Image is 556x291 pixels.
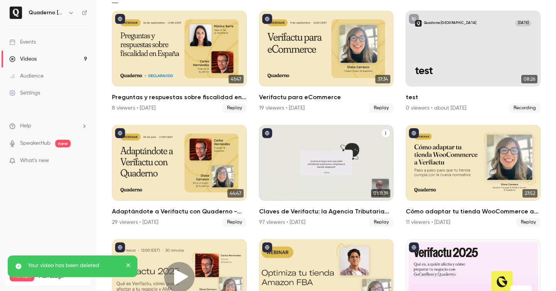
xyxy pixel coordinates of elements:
a: 41:47Preguntas y respuestas sobre fiscalidad en [GEOGRAPHIC_DATA]: impuestos, facturas y más8 vie... [112,11,247,113]
span: 44:47 [227,189,244,198]
div: Events [9,38,36,46]
span: What's new [20,157,49,165]
button: published [115,14,125,24]
button: published [262,242,272,252]
li: Adaptándote a Verifactu con Quaderno - Office Hours [112,125,247,227]
img: Quaderno España [10,7,22,19]
li: help-dropdown-opener [9,122,87,130]
span: Replay [369,218,393,227]
div: 29 viewers • [DATE] [112,218,158,226]
h2: Preguntas y respuestas sobre fiscalidad en [GEOGRAPHIC_DATA]: impuestos, facturas y más [112,93,247,102]
p: Your video has been deleted [28,262,120,269]
button: published [115,128,125,138]
li: Verifactu para eCommerce [259,11,394,113]
span: 27:52 [522,189,537,198]
span: new [55,140,71,147]
a: 44:47Adaptándote a Verifactu con Quaderno - Office Hours29 viewers • [DATE]Replay [112,125,247,227]
li: Cómo adaptar tu tienda WooCommerce a Verifactu [406,125,541,227]
button: published [262,128,272,138]
div: 19 viewers • [DATE] [259,104,305,112]
div: 8 viewers • [DATE] [112,104,156,112]
span: [DATE] [515,20,531,27]
h2: Verifactu para eCommerce [259,93,394,102]
div: 97 viewers • [DATE] [259,218,305,226]
span: 08:26 [521,75,537,83]
span: Help [20,122,31,130]
span: Recording [509,103,541,113]
div: 0 viewers • about [DATE] [406,104,466,112]
iframe: Noticeable Trigger [78,157,87,164]
li: Claves de Verifactu: la Agencia Tributaria resuelve tus dudas [259,125,394,227]
a: 27:52Cómo adaptar tu tienda WooCommerce a Verifactu11 viewers • [DATE]Replay [406,125,541,227]
h2: test [406,93,541,102]
button: published [262,14,272,24]
div: Settings [9,89,40,97]
p: Quaderno [GEOGRAPHIC_DATA] [424,21,476,25]
li: test [406,11,541,113]
h6: Quaderno [GEOGRAPHIC_DATA] [29,9,65,17]
div: 11 viewers • [DATE] [406,218,450,226]
a: SpeakerHub [20,139,51,147]
h2: Claves de Verifactu: la Agencia Tributaria resuelve tus dudas [259,207,394,216]
span: Replay [516,218,541,227]
button: unpublished [409,14,419,24]
button: published [409,128,419,138]
a: 01:11:39Claves de Verifactu: la Agencia Tributaria resuelve tus dudas97 viewers • [DATE]Replay [259,125,394,227]
span: 41:47 [229,75,244,83]
a: testQuaderno [GEOGRAPHIC_DATA][DATE]test08:26test0 viewers • about [DATE]Recording [406,11,541,113]
li: Preguntas y respuestas sobre fiscalidad en España: impuestos, facturas y más [112,11,247,113]
button: published [115,242,125,252]
div: Audience [9,72,44,80]
div: Videos [9,55,37,63]
button: published [409,242,419,252]
p: test [415,65,532,78]
button: close [126,262,131,271]
a: 37:34Verifactu para eCommerce19 viewers • [DATE]Replay [259,11,394,113]
span: Replay [222,103,247,113]
span: 37:34 [375,75,390,83]
h2: Adaptándote a Verifactu con Quaderno - Office Hours [112,207,247,216]
span: Replay [222,218,247,227]
h2: Cómo adaptar tu tienda WooCommerce a Verifactu [406,207,541,216]
span: Replay [369,103,393,113]
span: 01:11:39 [371,189,390,198]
